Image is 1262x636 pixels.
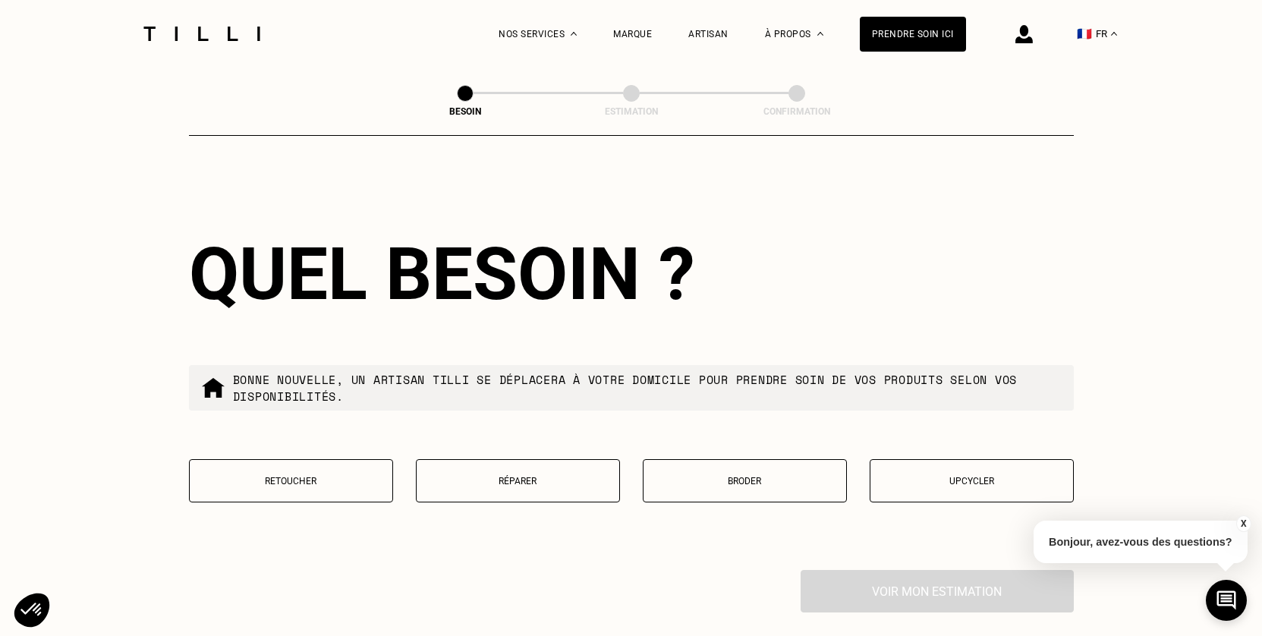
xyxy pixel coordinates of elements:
span: 🇫🇷 [1077,27,1092,41]
button: Broder [643,459,847,502]
div: Estimation [555,106,707,117]
p: Upcycler [878,476,1065,486]
button: Upcycler [870,459,1074,502]
p: Bonne nouvelle, un artisan tilli se déplacera à votre domicile pour prendre soin de vos produits ... [233,371,1062,405]
a: Artisan [688,29,729,39]
div: Quel besoin ? [189,231,1074,316]
button: Retoucher [189,459,393,502]
button: Réparer [416,459,620,502]
button: X [1235,515,1251,532]
div: Confirmation [721,106,873,117]
img: Menu déroulant à propos [817,32,823,36]
img: Logo du service de couturière Tilli [138,27,266,41]
div: Besoin [389,106,541,117]
p: Bonjour, avez-vous des questions? [1034,521,1248,563]
img: commande à domicile [201,376,225,400]
img: Menu déroulant [571,32,577,36]
p: Retoucher [197,476,385,486]
p: Réparer [424,476,612,486]
a: Marque [613,29,652,39]
img: menu déroulant [1111,32,1117,36]
p: Broder [651,476,839,486]
img: icône connexion [1015,25,1033,43]
a: Prendre soin ici [860,17,966,52]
